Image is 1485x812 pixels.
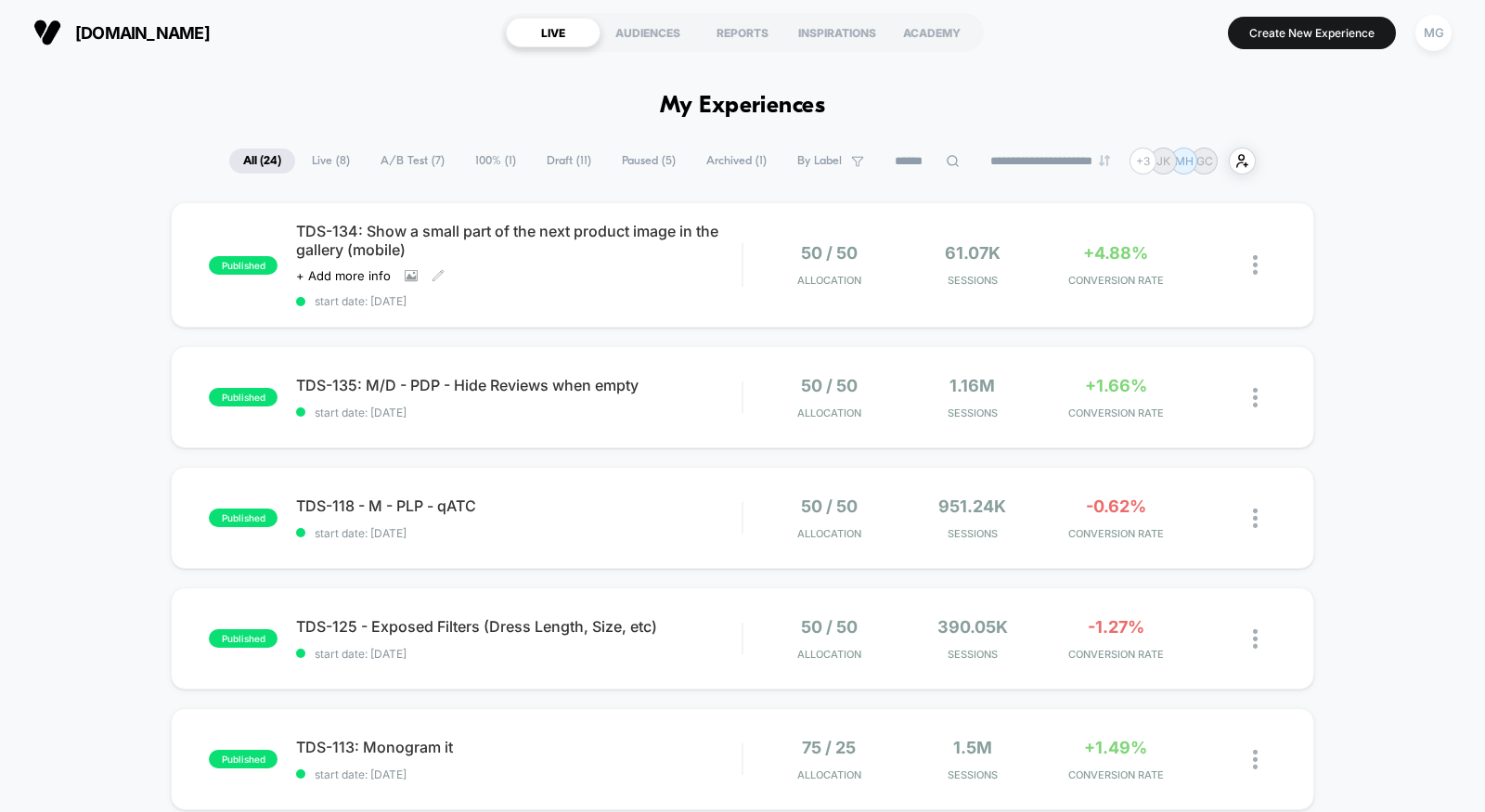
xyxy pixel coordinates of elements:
span: -1.27% [1088,617,1144,637]
span: TDS-118 - M - PLP - qATC [296,496,742,515]
div: + 3 [1130,148,1156,174]
span: 61.07k [945,243,1001,263]
span: Allocation [797,648,861,661]
p: JK [1156,154,1170,168]
p: MH [1175,154,1194,168]
span: start date: [DATE] [296,526,742,540]
span: +1.66% [1085,376,1147,395]
span: Archived ( 1 ) [692,148,781,174]
div: REPORTS [695,18,790,47]
button: [DOMAIN_NAME] [28,18,215,47]
span: Sessions [905,274,1039,287]
span: Sessions [905,648,1039,661]
span: Sessions [905,768,1039,781]
img: close [1253,388,1258,407]
span: A/B Test ( 7 ) [367,148,458,174]
span: Allocation [797,527,861,540]
span: published [209,509,278,527]
span: 100% ( 1 ) [461,148,530,174]
span: published [209,388,278,406]
span: [DOMAIN_NAME] [75,23,210,43]
span: Sessions [905,527,1039,540]
img: Visually logo [33,19,61,46]
span: By Label [797,154,842,168]
span: published [209,750,278,768]
h1: My Experiences [660,93,826,120]
span: CONVERSION RATE [1049,527,1183,540]
span: 951.24k [938,496,1006,516]
span: Sessions [905,406,1039,419]
span: 50 / 50 [801,243,858,263]
span: start date: [DATE] [296,647,742,661]
img: close [1253,629,1258,649]
span: TDS-134: Show a small part of the next product image in the gallery (mobile) [296,222,742,259]
span: 75 / 25 [802,738,856,757]
span: Paused ( 5 ) [608,148,690,174]
span: start date: [DATE] [296,406,742,419]
span: TDS-113: Monogram it [296,738,742,756]
span: 390.05k [937,617,1008,637]
span: +1.49% [1084,738,1147,757]
button: MG [1410,14,1457,52]
img: close [1253,255,1258,275]
span: 50 / 50 [801,376,858,395]
span: +4.88% [1083,243,1148,263]
div: MG [1415,15,1452,51]
span: published [209,256,278,275]
span: 1.16M [949,376,995,395]
img: close [1253,750,1258,769]
span: start date: [DATE] [296,294,742,308]
span: All ( 24 ) [229,148,295,174]
div: LIVE [506,18,600,47]
span: + Add more info [296,268,391,283]
button: Create New Experience [1228,17,1396,49]
span: Allocation [797,406,861,419]
span: CONVERSION RATE [1049,406,1183,419]
span: 50 / 50 [801,496,858,516]
span: Live ( 8 ) [298,148,364,174]
div: INSPIRATIONS [790,18,885,47]
div: ACADEMY [885,18,979,47]
span: TDS-135: M/D - PDP - Hide Reviews when empty [296,376,742,394]
span: TDS-125 - Exposed Filters (Dress Length, Size, etc) [296,617,742,636]
span: published [209,629,278,648]
span: start date: [DATE] [296,767,742,781]
span: Allocation [797,768,861,781]
span: Allocation [797,274,861,287]
img: close [1253,509,1258,528]
span: CONVERSION RATE [1049,768,1183,781]
span: CONVERSION RATE [1049,274,1183,287]
span: CONVERSION RATE [1049,648,1183,661]
span: 1.5M [953,738,992,757]
span: Draft ( 11 ) [533,148,605,174]
div: AUDIENCES [600,18,695,47]
span: -0.62% [1086,496,1146,516]
p: GC [1196,154,1213,168]
img: end [1099,155,1110,166]
span: 50 / 50 [801,617,858,637]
